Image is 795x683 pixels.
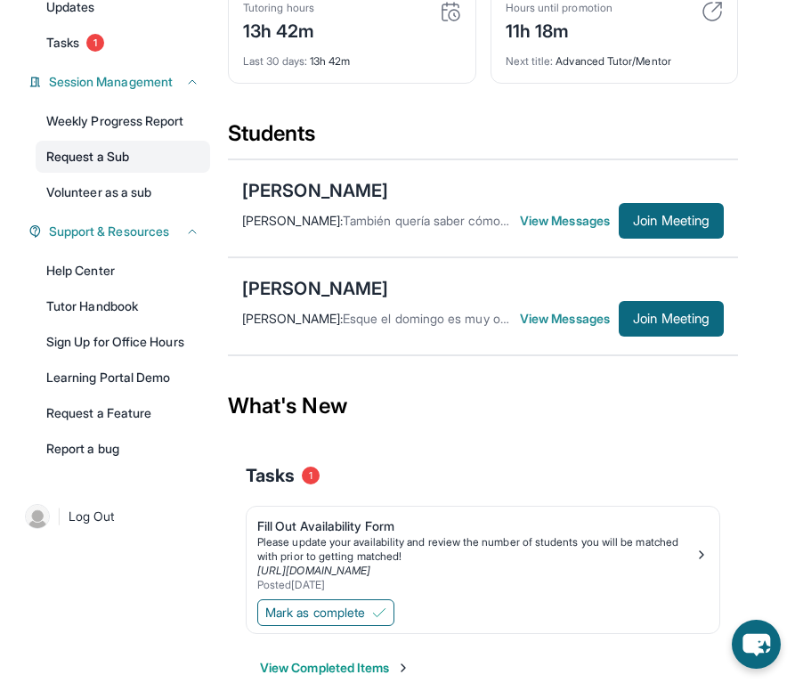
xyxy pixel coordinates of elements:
[36,362,210,394] a: Learning Portal Demo
[242,311,343,326] span: [PERSON_NAME] :
[57,506,61,527] span: |
[633,215,710,226] span: Join Meeting
[49,73,173,91] span: Session Management
[69,508,115,525] span: Log Out
[247,507,719,596] a: Fill Out Availability FormPlease update your availability and review the number of students you w...
[732,620,781,669] button: chat-button
[257,578,694,592] div: Posted [DATE]
[506,1,612,15] div: Hours until promotion
[242,213,343,228] span: [PERSON_NAME] :
[506,44,724,69] div: Advanced Tutor/Mentor
[36,290,210,322] a: Tutor Handbook
[49,223,169,240] span: Support & Resources
[36,105,210,137] a: Weekly Progress Report
[257,564,370,577] a: [URL][DOMAIN_NAME]
[36,255,210,287] a: Help Center
[257,517,694,535] div: Fill Out Availability Form
[242,276,388,301] div: [PERSON_NAME]
[243,15,315,44] div: 13h 42m
[619,301,724,337] button: Join Meeting
[343,311,605,326] span: Esque el domingo es muy ocupado para mi 🙏
[702,1,723,22] img: card
[506,54,554,68] span: Next title :
[36,141,210,173] a: Request a Sub
[633,313,710,324] span: Join Meeting
[242,178,388,203] div: [PERSON_NAME]
[257,599,394,626] button: Mark as complete
[617,214,631,228] img: Chevron-Right
[260,659,410,677] button: View Completed Items
[36,433,210,465] a: Report a bug
[86,34,104,52] span: 1
[42,223,199,240] button: Support & Resources
[440,1,461,22] img: card
[228,367,738,445] div: What's New
[372,606,386,620] img: Mark as complete
[18,497,210,536] a: |Log Out
[243,54,307,68] span: Last 30 days :
[246,463,295,488] span: Tasks
[265,604,365,622] span: Mark as complete
[36,326,210,358] a: Sign Up for Office Hours
[506,15,612,44] div: 11h 18m
[36,397,210,429] a: Request a Feature
[243,44,461,69] div: 13h 42m
[42,73,199,91] button: Session Management
[228,119,738,159] div: Students
[36,27,210,59] a: Tasks1
[617,312,631,326] img: Chevron-Right
[46,34,79,52] span: Tasks
[302,467,320,484] span: 1
[520,212,619,230] span: View Messages
[619,203,724,239] button: Join Meeting
[243,1,315,15] div: Tutoring hours
[257,535,694,564] div: Please update your availability and review the number of students you will be matched with prior ...
[25,504,50,529] img: user-img
[520,310,619,328] span: View Messages
[36,176,210,208] a: Volunteer as a sub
